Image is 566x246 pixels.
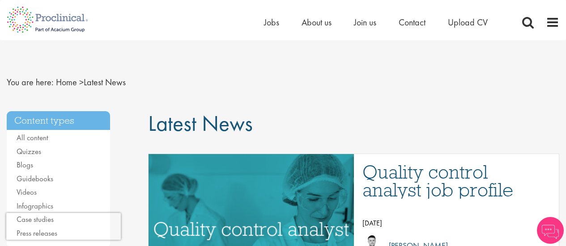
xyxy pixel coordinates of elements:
a: Infographics [17,201,53,211]
img: Chatbot [537,217,564,244]
a: Quality control analyst job profile [362,163,550,199]
a: About us [302,17,332,28]
iframe: reCAPTCHA [6,213,121,240]
a: Jobs [264,17,279,28]
a: Guidebooks [17,174,53,183]
span: > [79,76,84,88]
p: [DATE] [362,217,550,230]
span: Latest News [148,109,253,138]
a: Quizzes [17,146,41,156]
a: Blogs [17,160,33,170]
a: Contact [399,17,426,28]
a: breadcrumb link to Home [56,76,77,88]
span: Latest News [56,76,126,88]
a: Join us [354,17,376,28]
a: Upload CV [448,17,488,28]
a: Videos [17,187,37,197]
h3: Content types [7,111,110,130]
a: All content [17,133,48,142]
span: You are here: [7,76,54,88]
